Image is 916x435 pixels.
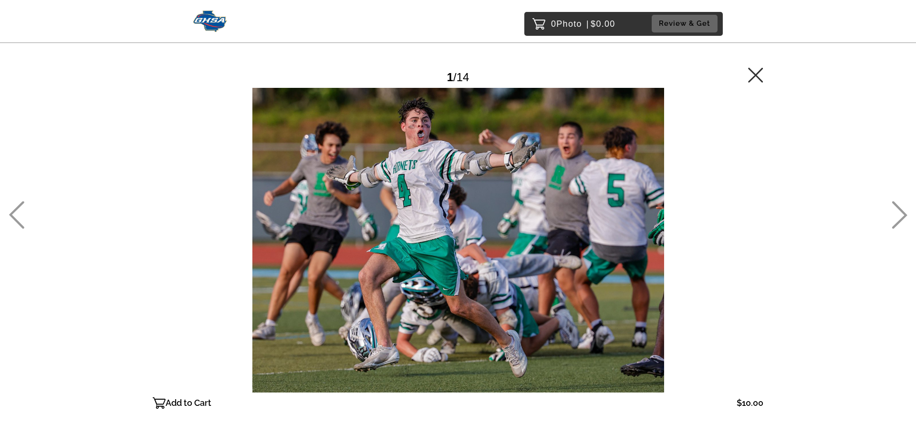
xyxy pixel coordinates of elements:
p: Add to Cart [166,395,211,411]
img: Snapphound Logo [193,11,227,32]
button: Review & Get [652,15,718,32]
a: Review & Get [652,15,720,32]
p: $10.00 [737,395,763,411]
span: 14 [457,71,469,84]
span: 1 [447,71,453,84]
span: Photo [556,16,582,32]
span: | [586,19,589,29]
div: / [447,67,469,87]
p: 0 $0.00 [551,16,615,32]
